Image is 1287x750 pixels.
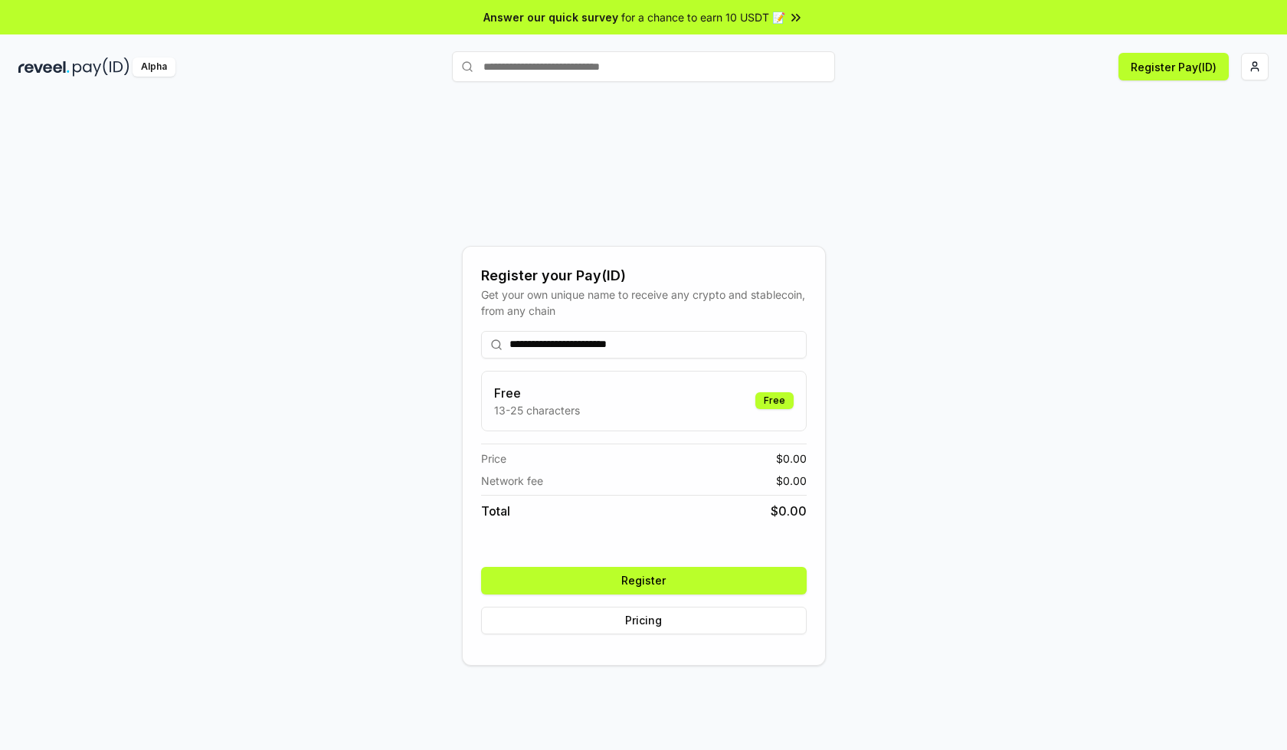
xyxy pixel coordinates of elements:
button: Register Pay(ID) [1118,53,1229,80]
span: $ 0.00 [776,450,807,467]
span: Network fee [481,473,543,489]
span: for a chance to earn 10 USDT 📝 [621,9,785,25]
img: pay_id [73,57,129,77]
button: Register [481,567,807,594]
div: Get your own unique name to receive any crypto and stablecoin, from any chain [481,287,807,319]
h3: Free [494,384,580,402]
div: Alpha [133,57,175,77]
div: Free [755,392,794,409]
span: $ 0.00 [771,502,807,520]
span: $ 0.00 [776,473,807,489]
div: Register your Pay(ID) [481,265,807,287]
button: Pricing [481,607,807,634]
span: Answer our quick survey [483,9,618,25]
span: Total [481,502,510,520]
img: reveel_dark [18,57,70,77]
span: Price [481,450,506,467]
p: 13-25 characters [494,402,580,418]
